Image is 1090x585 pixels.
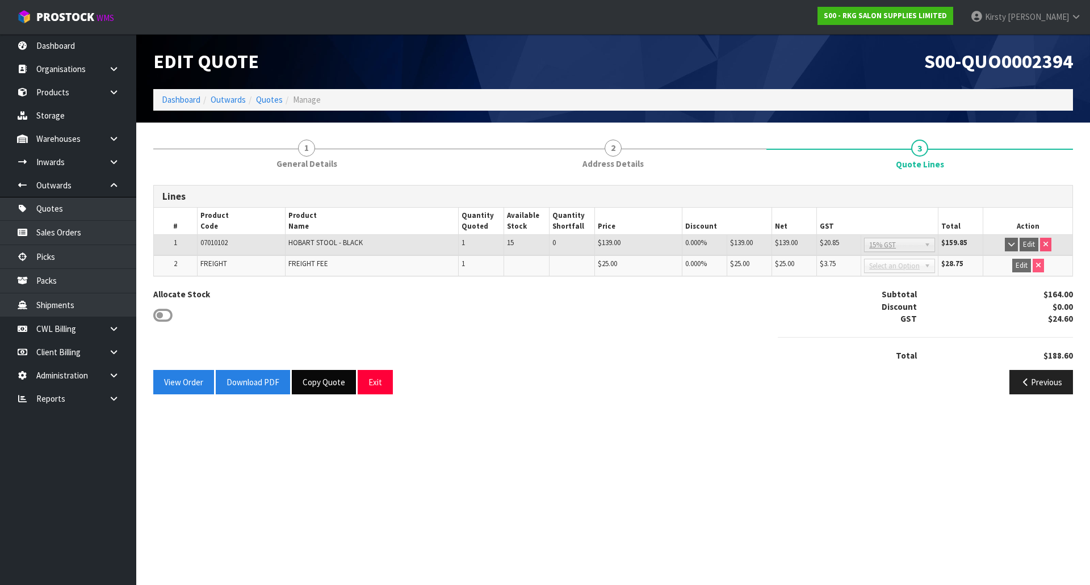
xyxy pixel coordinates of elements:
[174,238,177,247] span: 1
[153,288,210,300] label: Allocate Stock
[882,301,917,312] strong: Discount
[200,259,227,268] span: FREIGHT
[358,370,393,394] button: Exit
[552,238,556,247] span: 0
[682,208,772,234] th: Discount
[1008,11,1069,22] span: [PERSON_NAME]
[1048,313,1073,324] strong: $24.60
[459,208,504,234] th: Quantity Quoted
[216,370,290,394] button: Download PDF
[896,158,944,170] span: Quote Lines
[820,238,839,247] span: $20.85
[285,208,458,234] th: Product Name
[598,259,617,268] span: $25.00
[1020,238,1038,251] button: Edit
[775,238,798,247] span: $139.00
[153,370,214,394] button: View Order
[1012,259,1031,272] button: Edit
[1053,301,1073,312] strong: $0.00
[154,208,198,234] th: #
[504,208,550,234] th: Available Stock
[985,11,1006,22] span: Kirsty
[1043,289,1073,300] strong: $164.00
[595,208,682,234] th: Price
[1043,350,1073,361] strong: $188.60
[276,158,337,170] span: General Details
[298,140,315,157] span: 1
[730,259,749,268] span: $25.00
[983,208,1072,234] th: Action
[941,238,967,247] strong: $159.85
[685,259,701,268] span: 0.000
[869,259,920,273] span: Select an Option
[605,140,622,157] span: 2
[256,94,283,105] a: Quotes
[153,49,259,73] span: Edit Quote
[507,238,514,247] span: 15
[174,259,177,268] span: 2
[900,313,917,324] strong: GST
[896,350,917,361] strong: Total
[820,259,836,268] span: $3.75
[462,259,465,268] span: 1
[293,94,321,105] span: Manage
[816,208,938,234] th: GST
[17,10,31,24] img: cube-alt.png
[817,7,953,25] a: S00 - RKG SALON SUPPLIES LIMITED
[582,158,644,170] span: Address Details
[153,176,1073,403] span: Quote Lines
[598,238,621,247] span: $139.00
[97,12,114,23] small: WMS
[924,49,1073,73] span: S00-QUO0002394
[288,259,328,268] span: FREIGHT FEE
[730,238,753,247] span: $139.00
[211,94,246,105] a: Outwards
[550,208,595,234] th: Quantity Shortfall
[288,238,363,247] span: HOBART STOOL - BLACK
[685,238,707,247] span: 0.000%
[941,259,963,268] strong: $28.75
[882,289,917,300] strong: Subtotal
[462,238,465,247] span: 1
[775,259,794,268] span: $25.00
[162,191,1064,202] h3: Lines
[292,370,356,394] button: Copy Quote
[824,11,947,20] strong: S00 - RKG SALON SUPPLIES LIMITED
[682,255,727,276] td: %
[198,208,286,234] th: Product Code
[36,10,94,24] span: ProStock
[162,94,200,105] a: Dashboard
[911,140,928,157] span: 3
[1009,370,1073,394] button: Previous
[869,238,920,252] span: 15% GST
[200,238,228,247] span: 07010102
[938,208,983,234] th: Total
[772,208,816,234] th: Net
